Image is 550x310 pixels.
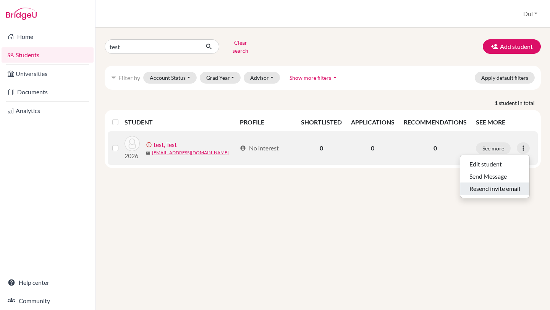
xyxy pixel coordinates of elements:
[499,99,541,107] span: student in total
[520,6,541,21] button: Dul
[399,113,471,131] th: RECOMMENDATIONS
[2,103,94,118] a: Analytics
[483,39,541,54] button: Add student
[460,182,529,195] button: Resend invite email
[290,74,331,81] span: Show more filters
[111,74,117,81] i: filter_list
[235,113,296,131] th: PROFILE
[296,131,346,165] td: 0
[244,72,280,84] button: Advisor
[143,72,197,84] button: Account Status
[118,74,140,81] span: Filter by
[219,37,262,57] button: Clear search
[125,136,140,151] img: test, Test
[404,144,467,153] p: 0
[476,142,511,154] button: See more
[125,151,140,160] p: 2026
[296,113,346,131] th: SHORTLISTED
[146,151,150,155] span: mail
[6,8,37,20] img: Bridge-U
[331,74,339,81] i: arrow_drop_up
[2,293,94,308] a: Community
[152,149,229,156] a: [EMAIL_ADDRESS][DOMAIN_NAME]
[240,144,279,153] div: No interest
[460,158,529,170] button: Edit student
[200,72,241,84] button: Grad Year
[471,113,538,131] th: SEE MORE
[2,66,94,81] a: Universities
[240,145,246,151] span: account_circle
[125,113,235,131] th: STUDENT
[105,39,199,54] input: Find student by name...
[2,84,94,100] a: Documents
[2,275,94,290] a: Help center
[283,72,345,84] button: Show more filtersarrow_drop_up
[475,72,535,84] button: Apply default filters
[2,29,94,44] a: Home
[346,113,399,131] th: APPLICATIONS
[460,170,529,182] button: Send Message
[2,47,94,63] a: Students
[346,131,399,165] td: 0
[154,140,177,149] a: test, Test
[495,99,499,107] strong: 1
[146,142,154,148] span: error_outline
